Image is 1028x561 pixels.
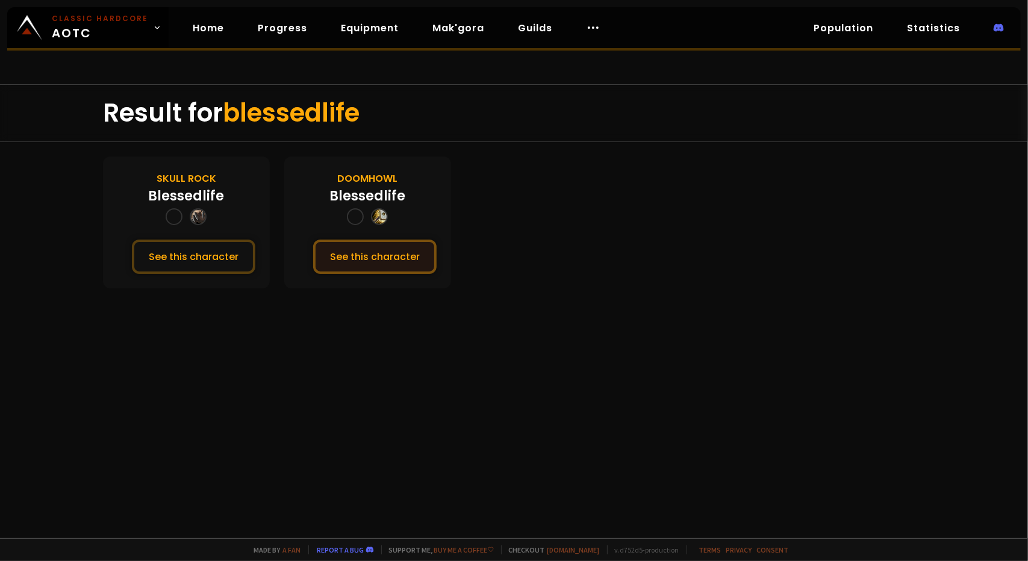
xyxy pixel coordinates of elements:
a: Privacy [726,545,752,554]
button: See this character [132,240,255,274]
a: Home [183,16,234,40]
a: [DOMAIN_NAME] [547,545,600,554]
a: a fan [283,545,301,554]
small: Classic Hardcore [52,13,148,24]
a: Mak'gora [423,16,494,40]
span: v. d752d5 - production [607,545,679,554]
span: Checkout [501,545,600,554]
span: Support me, [381,545,494,554]
a: Classic HardcoreAOTC [7,7,169,48]
a: Report a bug [317,545,364,554]
div: Blessedlife [148,186,224,206]
div: Blessedlife [329,186,405,206]
a: Progress [248,16,317,40]
div: Skull Rock [157,171,216,186]
a: Statistics [897,16,970,40]
span: AOTC [52,13,148,42]
div: Doomhowl [337,171,397,186]
div: Result for [103,85,926,141]
span: blessedlife [223,95,360,131]
a: Population [804,16,883,40]
a: Buy me a coffee [434,545,494,554]
button: See this character [313,240,437,274]
a: Consent [757,545,789,554]
a: Equipment [331,16,408,40]
a: Guilds [508,16,562,40]
span: Made by [247,545,301,554]
a: Terms [699,545,721,554]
